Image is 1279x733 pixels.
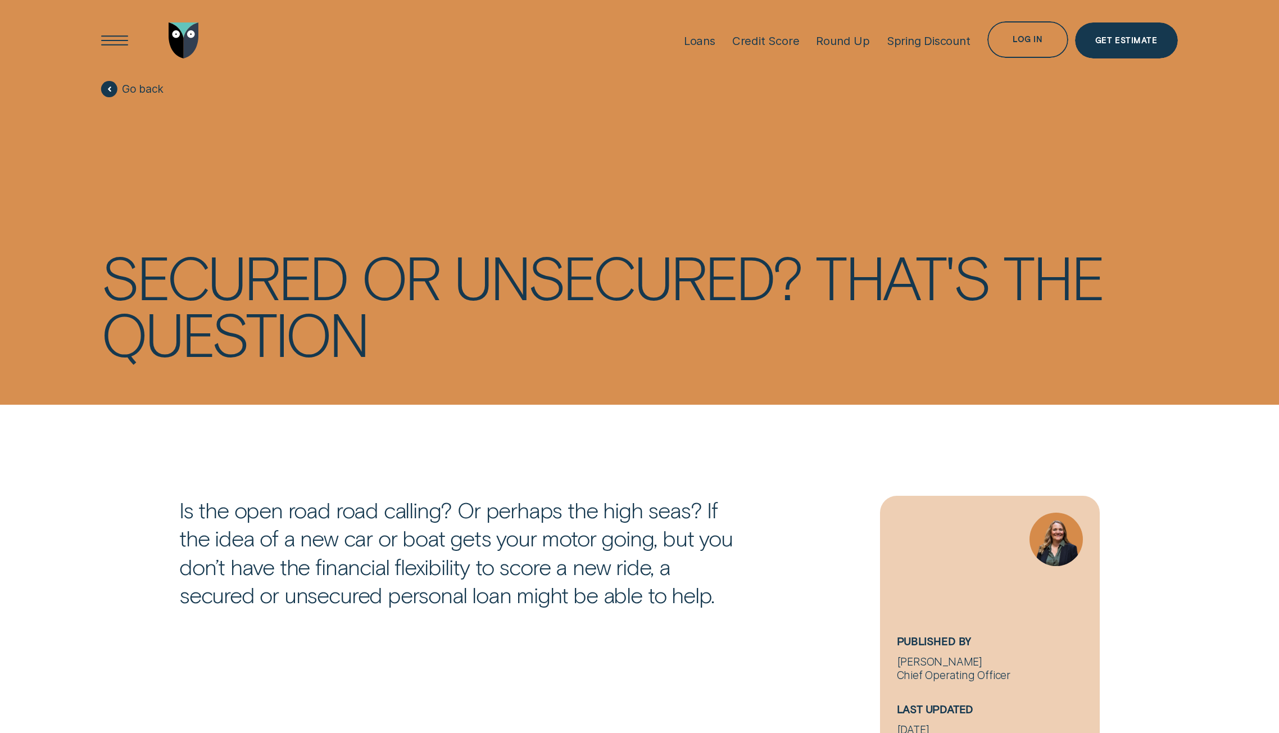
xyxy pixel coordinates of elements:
[815,248,989,304] div: That's
[897,634,1083,655] h5: Published By
[1075,22,1178,59] a: Get Estimate
[684,34,715,48] div: Loans
[887,34,970,48] div: Spring Discount
[816,34,869,48] div: Round Up
[987,21,1068,58] button: Log in
[101,248,347,304] div: Secured
[897,668,1083,682] div: Chief Operating Officer
[732,34,800,48] div: Credit Score
[179,496,736,609] p: Is the open road road calling? Or perhaps the high seas? If the idea of a new car or boat gets yo...
[1003,248,1103,304] div: the
[101,305,368,361] div: question
[101,81,163,97] a: Go back
[122,82,164,96] span: Go back
[169,22,199,59] img: Wisr
[97,22,133,59] button: Open Menu
[897,655,1083,682] div: [PERSON_NAME]
[453,248,801,304] div: unsecured?
[361,248,439,304] div: or
[101,248,1177,361] h1: Secured or unsecured? That's the question
[897,702,1083,723] h5: Last Updated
